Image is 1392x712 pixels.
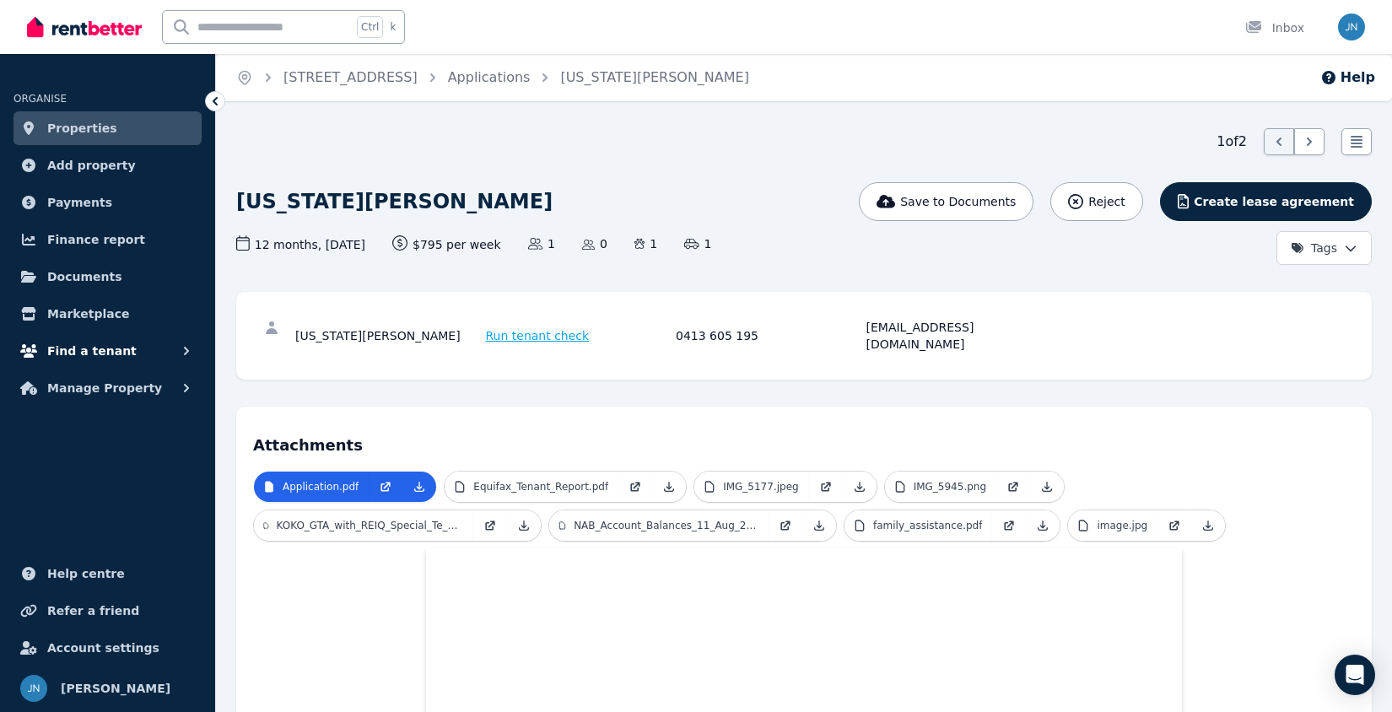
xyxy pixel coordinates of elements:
[445,472,618,502] a: Equifax_Tenant_Report.pdf
[560,69,749,85] a: [US_STATE][PERSON_NAME]
[47,564,125,584] span: Help centre
[20,675,47,702] img: Jason Nissen
[47,378,162,398] span: Manage Property
[549,510,769,541] a: NAB_Account_Balances_11_Aug_2025_12_50_47.pdf
[809,472,843,502] a: Open in new Tab
[277,519,463,532] p: KOKO_GTA_with_REIQ_Special_Te_43_14_Elizabeth_Avenue_Broad.pdf
[47,118,117,138] span: Properties
[47,341,137,361] span: Find a tenant
[1194,193,1354,210] span: Create lease agreement
[844,510,992,541] a: family_assistance.pdf
[47,192,112,213] span: Payments
[392,235,501,253] span: $795 per week
[873,519,982,532] p: family_assistance.pdf
[1097,519,1147,532] p: image.jpg
[676,319,861,353] div: 0413 605 195
[1276,231,1372,265] button: Tags
[1157,510,1191,541] a: Open in new Tab
[13,186,202,219] a: Payments
[47,155,136,175] span: Add property
[13,297,202,331] a: Marketplace
[1291,240,1337,256] span: Tags
[216,54,769,101] nav: Breadcrumb
[1191,510,1225,541] a: Download Attachment
[13,260,202,294] a: Documents
[253,423,1355,457] h4: Attachments
[1217,132,1247,152] span: 1 of 2
[283,480,359,494] p: Application.pdf
[486,327,590,344] span: Run tenant check
[13,223,202,256] a: Finance report
[27,14,142,40] img: RentBetter
[47,229,145,250] span: Finance report
[652,472,686,502] a: Download Attachment
[914,480,986,494] p: IMG_5945.png
[13,557,202,591] a: Help centre
[13,111,202,145] a: Properties
[694,472,809,502] a: IMG_5177.jpeg
[996,472,1030,502] a: Open in new Tab
[236,235,365,253] span: 12 months , [DATE]
[47,267,122,287] span: Documents
[684,235,711,252] span: 1
[254,472,369,502] a: Application.pdf
[13,93,67,105] span: ORGANISE
[1026,510,1060,541] a: Download Attachment
[13,148,202,182] a: Add property
[295,319,481,353] div: [US_STATE][PERSON_NAME]
[254,510,473,541] a: KOKO_GTA_with_REIQ_Special_Te_43_14_Elizabeth_Avenue_Broad.pdf
[1335,655,1375,695] div: Open Intercom Messenger
[992,510,1026,541] a: Open in new Tab
[13,371,202,405] button: Manage Property
[236,188,553,215] h1: [US_STATE][PERSON_NAME]
[283,69,418,85] a: [STREET_ADDRESS]
[13,631,202,665] a: Account settings
[802,510,836,541] a: Download Attachment
[402,472,436,502] a: Download Attachment
[1068,510,1157,541] a: image.jpg
[13,594,202,628] a: Refer a friend
[47,601,139,621] span: Refer a friend
[1245,19,1304,36] div: Inbox
[618,472,652,502] a: Open in new Tab
[1320,67,1375,88] button: Help
[47,638,159,658] span: Account settings
[473,510,507,541] a: Open in new Tab
[723,480,799,494] p: IMG_5177.jpeg
[448,69,531,85] a: Applications
[61,678,170,699] span: [PERSON_NAME]
[1160,182,1372,221] button: Create lease agreement
[369,472,402,502] a: Open in new Tab
[1030,472,1064,502] a: Download Attachment
[13,334,202,368] button: Find a tenant
[859,182,1034,221] button: Save to Documents
[866,319,1052,353] div: [EMAIL_ADDRESS][DOMAIN_NAME]
[900,193,1016,210] span: Save to Documents
[582,235,607,252] span: 0
[843,472,877,502] a: Download Attachment
[885,472,996,502] a: IMG_5945.png
[528,235,555,252] span: 1
[390,20,396,34] span: k
[634,235,657,252] span: 1
[1088,193,1125,210] span: Reject
[769,510,802,541] a: Open in new Tab
[47,304,129,324] span: Marketplace
[507,510,541,541] a: Download Attachment
[1050,182,1142,221] button: Reject
[1338,13,1365,40] img: Jason Nissen
[473,480,608,494] p: Equifax_Tenant_Report.pdf
[574,519,758,532] p: NAB_Account_Balances_11_Aug_2025_12_50_47.pdf
[357,16,383,38] span: Ctrl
